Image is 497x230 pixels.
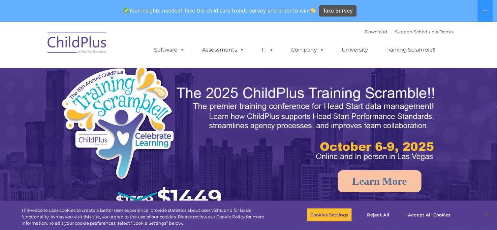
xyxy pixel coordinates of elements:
a: Training Scramble!! [379,43,442,57]
img: ChildPlus by Procare Solutions [44,27,110,60]
button: Accept All Cookies [404,208,454,222]
a: Company [285,43,331,57]
div: This website uses cookies to create a better user experience, provide statistics about user visit... [21,207,273,227]
a: Take Survey [319,5,357,17]
a: Learn More [338,170,421,192]
a: Schedule A Demo [414,29,453,34]
a: Assessments [196,43,251,57]
a: Software [148,43,192,57]
button: Reject All [357,208,399,222]
span: Take Survey [323,5,353,17]
a: Support [395,29,413,34]
span: Your insights needed! Take the child care trends survey and enter to win! [121,4,319,17]
a: Download [365,29,388,34]
font: | [365,29,453,34]
a: IT [256,43,281,57]
img: 👏 [311,8,316,13]
span: Phone number [92,71,120,76]
a: University [335,43,375,57]
button: Close [479,208,494,222]
button: Cookies Settings [307,208,352,222]
span: Last name [92,44,112,49]
img: ✅ [124,8,129,13]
